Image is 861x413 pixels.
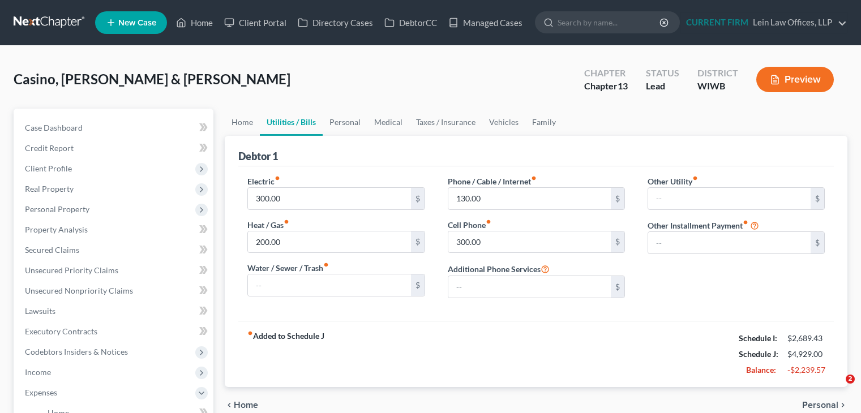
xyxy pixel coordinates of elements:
a: Personal [323,109,367,136]
a: Medical [367,109,409,136]
div: $4,929.00 [787,349,825,360]
label: Phone / Cable / Internet [448,175,537,187]
span: Case Dashboard [25,123,83,132]
input: -- [448,231,611,253]
div: $ [411,274,425,296]
a: Executory Contracts [16,321,213,342]
strong: Schedule J: [739,349,778,359]
span: Secured Claims [25,245,79,255]
span: Executory Contracts [25,326,97,336]
button: chevron_left Home [225,401,258,410]
div: $ [811,188,824,209]
span: Unsecured Nonpriority Claims [25,286,133,295]
span: Real Property [25,184,74,193]
a: Home [225,109,260,136]
strong: Schedule I: [739,333,777,343]
button: Personal chevron_right [802,401,847,410]
div: $ [811,232,824,253]
span: Personal Property [25,204,89,214]
div: District [697,67,738,80]
input: -- [248,231,410,253]
span: Client Profile [25,164,72,173]
div: $2,689.43 [787,333,825,344]
span: Casino, [PERSON_NAME] & [PERSON_NAME] [14,71,290,87]
div: Status [646,67,679,80]
div: Chapter [584,80,628,93]
div: Lead [646,80,679,93]
i: chevron_right [838,401,847,410]
a: Client Portal [219,12,292,33]
i: fiber_manual_record [692,175,698,181]
input: -- [648,232,811,253]
span: Property Analysis [25,225,88,234]
a: Home [170,12,219,33]
label: Other Installment Payment [648,220,748,231]
input: -- [448,276,611,298]
span: New Case [118,19,156,27]
a: DebtorCC [379,12,443,33]
button: Preview [756,67,834,92]
a: Directory Cases [292,12,379,33]
label: Additional Phone Services [448,262,550,276]
div: $ [611,276,624,298]
div: $ [611,188,624,209]
span: 2 [846,375,855,384]
a: Utilities / Bills [260,109,323,136]
a: Secured Claims [16,240,213,260]
label: Water / Sewer / Trash [247,262,329,274]
input: -- [648,188,811,209]
span: Income [25,367,51,377]
label: Electric [247,175,280,187]
a: Case Dashboard [16,118,213,138]
div: -$2,239.57 [787,364,825,376]
a: Managed Cases [443,12,528,33]
span: Lawsuits [25,306,55,316]
strong: Added to Schedule J [247,330,324,378]
span: Codebtors Insiders & Notices [25,347,128,356]
span: 13 [618,80,628,91]
input: -- [448,188,611,209]
a: Property Analysis [16,220,213,240]
a: Unsecured Nonpriority Claims [16,281,213,301]
strong: Balance: [746,365,776,375]
i: fiber_manual_record [247,330,253,336]
a: Credit Report [16,138,213,158]
a: Family [525,109,563,136]
div: $ [411,231,425,253]
input: -- [248,188,410,209]
span: Personal [802,401,838,410]
strong: CURRENT FIRM [686,17,748,27]
span: Credit Report [25,143,74,153]
a: Lawsuits [16,301,213,321]
i: fiber_manual_record [486,219,491,225]
iframe: Intercom live chat [823,375,850,402]
i: chevron_left [225,401,234,410]
span: Home [234,401,258,410]
a: Unsecured Priority Claims [16,260,213,281]
span: Unsecured Priority Claims [25,265,118,275]
span: Expenses [25,388,57,397]
label: Other Utility [648,175,698,187]
div: Debtor 1 [238,149,278,163]
i: fiber_manual_record [323,262,329,268]
div: $ [411,188,425,209]
input: Search by name... [558,12,661,33]
a: CURRENT FIRMLein Law Offices, LLP [680,12,847,33]
a: Taxes / Insurance [409,109,482,136]
i: fiber_manual_record [284,219,289,225]
a: Vehicles [482,109,525,136]
div: WIWB [697,80,738,93]
div: Chapter [584,67,628,80]
i: fiber_manual_record [275,175,280,181]
i: fiber_manual_record [743,220,748,225]
input: -- [248,274,410,296]
i: fiber_manual_record [531,175,537,181]
label: Heat / Gas [247,219,289,231]
div: $ [611,231,624,253]
label: Cell Phone [448,219,491,231]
